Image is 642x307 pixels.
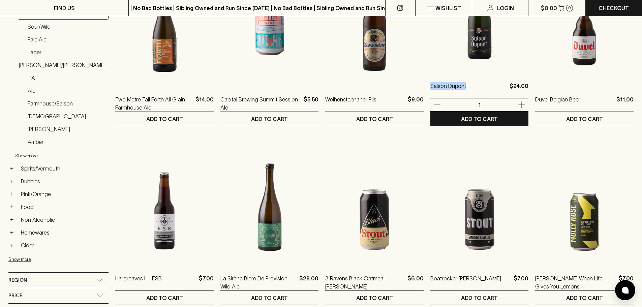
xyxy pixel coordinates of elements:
[115,146,214,264] img: Hargreaves Hill ESB
[25,123,109,135] a: [PERSON_NAME]
[325,291,424,305] button: ADD TO CART
[430,82,466,98] a: Saison Dupont
[430,112,529,126] button: ADD TO CART
[8,204,15,210] button: +
[8,242,15,249] button: +
[568,6,571,10] p: 0
[430,291,529,305] button: ADD TO CART
[8,288,109,303] div: Price
[471,101,488,109] p: 1
[18,240,109,251] a: Cider
[18,188,109,200] a: Pink/Orange
[566,294,603,302] p: ADD TO CART
[25,21,109,32] a: Sour/Wild
[430,146,529,264] img: Boatrocker Stout
[251,294,288,302] p: ADD TO CART
[16,59,109,71] a: [PERSON_NAME]/[PERSON_NAME]
[8,10,15,17] button: −
[8,252,97,266] button: Show more
[408,95,424,112] p: $9.00
[510,82,528,98] p: $24.00
[497,4,514,12] p: Login
[25,72,109,84] a: IPA
[8,216,15,223] button: +
[15,149,103,163] button: Show more
[18,214,109,225] a: Non Alcoholic
[356,294,393,302] p: ADD TO CART
[18,201,109,213] a: Food
[8,191,15,197] button: +
[8,165,15,172] button: +
[616,95,634,112] p: $11.00
[325,112,424,126] button: ADD TO CART
[8,291,22,300] span: Price
[115,112,214,126] button: ADD TO CART
[54,4,75,12] p: FIND US
[25,85,109,96] a: Ale
[18,163,109,174] a: Spirits/Vermouth
[146,294,183,302] p: ADD TO CART
[25,98,109,109] a: Farmhouse/Saison
[25,136,109,148] a: Amber
[18,176,109,187] a: Bubbles
[325,274,405,290] a: 3 Ravens Black Oatmeal [PERSON_NAME]
[407,274,424,290] p: $6.00
[566,115,603,123] p: ADD TO CART
[18,227,109,238] a: Homewares
[25,34,109,45] a: Pale Ale
[430,274,501,290] a: Boatrocker [PERSON_NAME]
[461,294,498,302] p: ADD TO CART
[115,95,193,112] a: Two Metre Tall Forth All Grain Farmhouse Ale
[619,274,634,290] p: $7.00
[8,276,27,284] span: Region
[541,4,557,12] p: $0.00
[356,115,393,123] p: ADD TO CART
[599,4,629,12] p: Checkout
[146,115,183,123] p: ADD TO CART
[220,274,297,290] a: La Sirène Biere De Provision Wild Ale
[220,112,319,126] button: ADD TO CART
[535,112,634,126] button: ADD TO CART
[325,95,376,112] a: Weihenstephaner Pils
[535,146,634,264] img: Molly Rose When Life Gives You Lemons
[299,274,318,290] p: $28.00
[220,146,319,264] img: La Sirène Biere De Provision Wild Ale
[8,229,15,236] button: +
[435,4,461,12] p: Wishlist
[220,95,301,112] a: Capital Brewing Summit Session Ale
[535,274,616,290] a: [PERSON_NAME] When Life Gives You Lemons
[325,146,424,264] img: 3 Ravens Black Oatmeal Stout
[622,287,629,294] img: bubble-icon
[220,291,319,305] button: ADD TO CART
[195,95,214,112] p: $14.00
[115,291,214,305] button: ADD TO CART
[8,178,15,185] button: +
[25,111,109,122] a: [DEMOGRAPHIC_DATA]
[304,95,318,112] p: $5.50
[461,115,498,123] p: ADD TO CART
[8,273,109,288] div: Region
[199,274,214,290] p: $7.00
[535,291,634,305] button: ADD TO CART
[251,115,288,123] p: ADD TO CART
[514,274,528,290] p: $7.00
[25,47,109,58] a: Lager
[535,95,580,112] a: Duvel Belgian Beer
[115,274,162,290] a: Hargreaves Hill ESB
